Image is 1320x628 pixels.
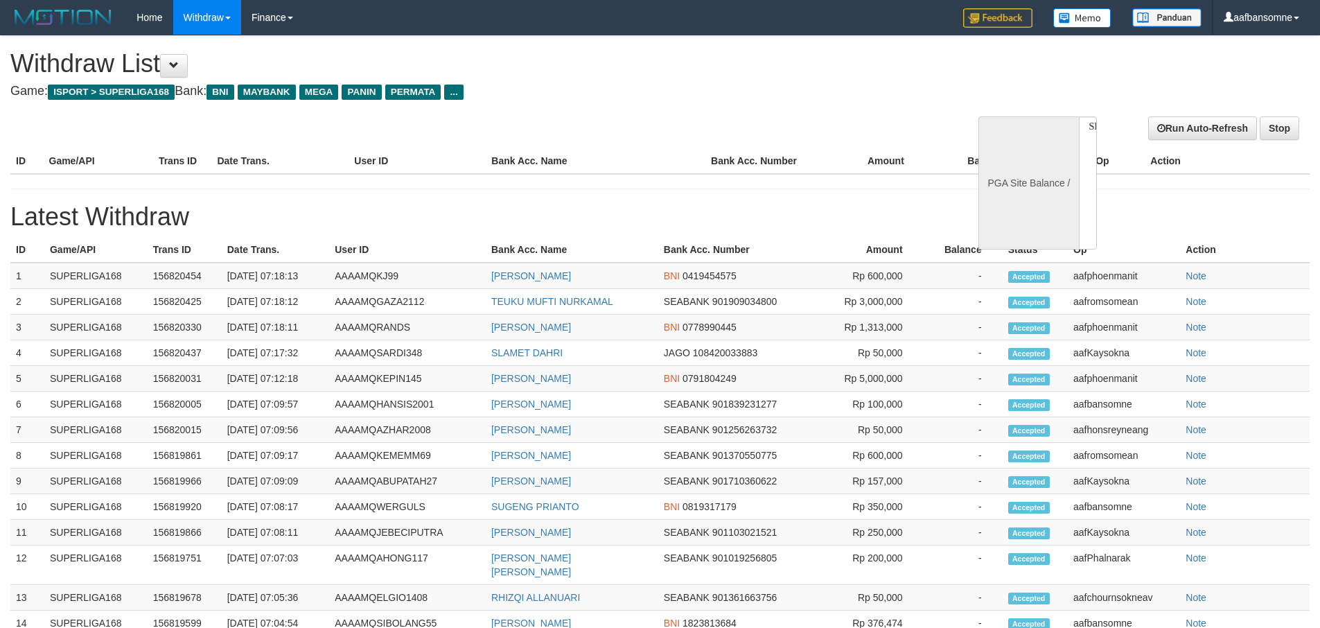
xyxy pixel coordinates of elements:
[222,585,330,611] td: [DATE] 07:05:36
[1186,399,1206,410] a: Note
[222,469,330,494] td: [DATE] 07:09:09
[491,476,571,487] a: [PERSON_NAME]
[1186,476,1206,487] a: Note
[329,585,486,611] td: AAAAMQELGIO1408
[1260,116,1299,140] a: Stop
[329,315,486,340] td: AAAAMQRANDS
[1145,148,1310,174] th: Action
[10,546,44,585] td: 12
[924,520,1003,546] td: -
[1008,425,1050,437] span: Accepted
[10,148,44,174] th: ID
[683,270,737,281] span: 0419454575
[1068,443,1180,469] td: aafromsomean
[148,263,222,289] td: 156820454
[222,289,330,315] td: [DATE] 07:18:12
[823,546,923,585] td: Rp 200,000
[664,476,710,487] span: SEABANK
[1008,593,1050,604] span: Accepted
[1180,237,1310,263] th: Action
[491,270,571,281] a: [PERSON_NAME]
[329,443,486,469] td: AAAAMQKEMEMM69
[924,263,1003,289] td: -
[823,289,923,315] td: Rp 3,000,000
[486,237,658,263] th: Bank Acc. Name
[342,85,381,100] span: PANIN
[211,148,349,174] th: Date Trans.
[823,237,923,263] th: Amount
[222,315,330,340] td: [DATE] 07:18:11
[10,85,866,98] h4: Game: Bank:
[664,424,710,435] span: SEABANK
[815,148,924,174] th: Amount
[924,494,1003,520] td: -
[712,592,777,603] span: 901361663756
[486,148,705,174] th: Bank Acc. Name
[153,148,212,174] th: Trans ID
[1186,322,1206,333] a: Note
[823,585,923,611] td: Rp 50,000
[10,340,44,366] td: 4
[491,424,571,435] a: [PERSON_NAME]
[44,289,148,315] td: SUPERLIGA168
[491,501,579,512] a: SUGENG PRIANTO
[683,501,737,512] span: 0819317179
[222,340,330,366] td: [DATE] 07:17:32
[148,443,222,469] td: 156819861
[10,237,44,263] th: ID
[491,399,571,410] a: [PERSON_NAME]
[148,366,222,392] td: 156820031
[1186,296,1206,307] a: Note
[1068,520,1180,546] td: aafKaysokna
[491,552,571,577] a: [PERSON_NAME] [PERSON_NAME]
[1186,501,1206,512] a: Note
[712,296,777,307] span: 901909034800
[664,347,690,358] span: JAGO
[1008,297,1050,308] span: Accepted
[924,443,1003,469] td: -
[1068,417,1180,443] td: aafhonsreyneang
[222,546,330,585] td: [DATE] 07:07:03
[924,417,1003,443] td: -
[664,552,710,564] span: SEABANK
[1068,340,1180,366] td: aafKaysokna
[491,592,580,603] a: RHIZQI ALLANUARI
[329,263,486,289] td: AAAAMQKJ99
[1068,585,1180,611] td: aafchournsokneav
[44,340,148,366] td: SUPERLIGA168
[1068,366,1180,392] td: aafphoenmanit
[222,263,330,289] td: [DATE] 07:18:13
[222,443,330,469] td: [DATE] 07:09:17
[924,585,1003,611] td: -
[222,520,330,546] td: [DATE] 07:08:11
[10,203,1310,231] h1: Latest Withdraw
[1068,546,1180,585] td: aafPhalnarak
[1068,469,1180,494] td: aafKaysokna
[664,322,680,333] span: BNI
[329,469,486,494] td: AAAAMQABUPATAH27
[44,392,148,417] td: SUPERLIGA168
[1186,552,1206,564] a: Note
[1008,399,1050,411] span: Accepted
[712,527,777,538] span: 901103021521
[823,417,923,443] td: Rp 50,000
[10,7,116,28] img: MOTION_logo.png
[664,527,710,538] span: SEABANK
[329,289,486,315] td: AAAAMQGAZA2112
[924,392,1003,417] td: -
[1132,8,1202,27] img: panduan.png
[329,417,486,443] td: AAAAMQAZHAR2008
[10,417,44,443] td: 7
[823,340,923,366] td: Rp 50,000
[712,450,777,461] span: 901370550775
[978,116,1078,250] div: PGA Site Balance /
[10,443,44,469] td: 8
[44,366,148,392] td: SUPERLIGA168
[222,494,330,520] td: [DATE] 07:08:17
[712,476,777,487] span: 901710360622
[1068,392,1180,417] td: aafbansomne
[148,585,222,611] td: 156819678
[44,469,148,494] td: SUPERLIGA168
[44,520,148,546] td: SUPERLIGA168
[1008,322,1050,334] span: Accepted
